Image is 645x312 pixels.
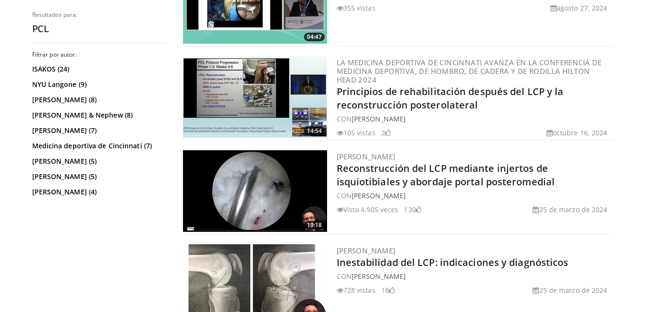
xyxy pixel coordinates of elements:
a: NYU Langone (9) [32,80,164,89]
a: [PERSON_NAME] (7) [32,126,164,135]
font: 18 [381,286,389,295]
font: 25 de marzo de 2024 [539,205,608,214]
img: bc6b5afe-e0e7-47ae-a05e-5239c2112352.300x170_q85_crop-smart_upscale.jpg [183,56,327,138]
a: [PERSON_NAME] [337,246,396,255]
font: 25 de marzo de 2024 [539,286,608,295]
a: Reconstrucción del LCP mediante injertos de isquiotibiales y abordaje portal posteromedial [337,162,555,188]
a: [PERSON_NAME] (8) [32,95,164,105]
a: [PERSON_NAME] (4) [32,187,164,197]
font: 130 [404,205,415,214]
a: [PERSON_NAME] [352,191,406,200]
a: ISAKOS (24) [32,64,164,74]
a: [PERSON_NAME] (5) [32,172,164,181]
h2: PCL [32,23,167,35]
a: Principios de rehabilitación después del LCP y la reconstrucción posterolateral [337,85,564,111]
a: Inestabilidad del LCP: indicaciones y diagnósticos [337,256,569,269]
span: 04:47 [304,33,325,41]
img: 0aff902d-d714-496f-8a3e-78ad31abca43.300x170_q85_crop-smart_upscale.jpg [183,150,327,232]
font: octubre 16, 2024 [553,128,608,137]
a: La medicina deportiva de Cincinnati avanza en la conferencia de medicina deportiva, de hombro, de... [337,58,602,84]
a: 14:54 [183,56,327,138]
a: [PERSON_NAME] & Nephew (8) [32,110,164,120]
a: [PERSON_NAME] [352,114,406,123]
a: Medicina deportiva de Cincinnati (7) [32,141,164,151]
font: 105 vistas [343,128,376,137]
font: Visto 4.905 veces [343,205,399,214]
font: agosto 27, 2024 [557,3,608,12]
font: CON [337,191,406,200]
font: CON [337,114,406,123]
font: 355 vistas [343,3,376,12]
a: 19:18 [183,150,327,232]
a: [PERSON_NAME] [352,272,406,281]
h3: Filtrar por autor: [32,51,167,59]
font: 728 vistas [343,286,376,295]
font: CON [337,272,406,281]
font: 2 [381,128,385,137]
a: [PERSON_NAME] (5) [32,156,164,166]
span: 14:54 [304,127,325,135]
span: 19:18 [304,221,325,229]
p: Resultados para: [32,11,167,19]
a: [PERSON_NAME] [337,152,396,161]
